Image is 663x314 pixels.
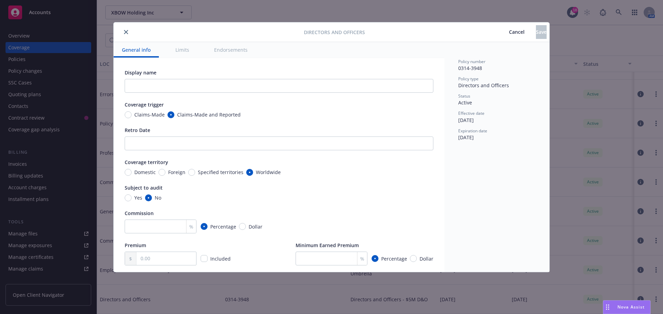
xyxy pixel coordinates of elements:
[210,223,236,230] span: Percentage
[536,25,547,39] button: Save
[155,194,161,201] span: No
[458,82,509,89] span: Directors and Officers
[381,255,407,262] span: Percentage
[498,25,536,39] button: Cancel
[125,210,154,216] span: Commission
[114,42,159,58] button: General info
[122,28,130,36] button: close
[458,128,487,134] span: Expiration date
[509,29,525,35] span: Cancel
[189,223,193,230] span: %
[125,111,132,118] input: Claims-Made
[246,169,253,176] input: Worldwide
[458,93,470,99] span: Status
[125,169,132,176] input: Domestic
[168,169,185,176] span: Foreign
[188,169,195,176] input: Specified territories
[210,255,231,262] span: Included
[410,255,417,262] input: Dollar
[458,65,482,71] span: 0314-3948
[125,127,150,133] span: Retro Date
[167,42,198,58] button: Limits
[206,42,256,58] button: Endorsements
[134,111,165,118] span: Claims-Made
[296,242,359,249] span: Minimum Earned Premium
[360,255,364,262] span: %
[458,110,484,116] span: Effective date
[125,101,164,108] span: Coverage trigger
[603,301,612,314] div: Drag to move
[420,255,433,262] span: Dollar
[458,59,486,64] span: Policy number
[125,184,163,191] span: Subject to audit
[372,255,378,262] input: Percentage
[177,111,241,118] span: Claims-Made and Reported
[249,223,262,230] span: Dollar
[458,99,472,106] span: Active
[458,117,474,123] span: [DATE]
[198,169,243,176] span: Specified territories
[304,29,365,36] span: Directors and Officers
[617,304,645,310] span: Nova Assist
[125,159,168,165] span: Coverage territory
[536,29,547,35] span: Save
[134,194,142,201] span: Yes
[167,111,174,118] input: Claims-Made and Reported
[145,194,152,201] input: No
[458,76,479,82] span: Policy type
[134,169,156,176] span: Domestic
[458,134,474,141] span: [DATE]
[239,223,246,230] input: Dollar
[256,169,281,176] span: Worldwide
[136,252,196,265] input: 0.00
[201,223,208,230] input: Percentage
[158,169,165,176] input: Foreign
[125,194,132,201] input: Yes
[125,242,146,249] span: Premium
[603,300,651,314] button: Nova Assist
[125,69,156,76] span: Display name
